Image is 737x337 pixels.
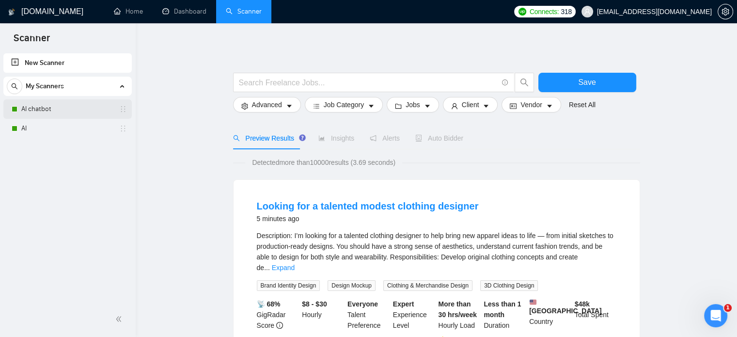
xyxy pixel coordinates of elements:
input: Search Freelance Jobs... [239,77,498,89]
div: Hourly Load [437,299,482,331]
a: New Scanner [11,53,124,73]
span: 1 [724,304,732,312]
span: robot [415,135,422,142]
span: notification [370,135,376,142]
b: More than 30 hrs/week [439,300,477,319]
span: Preview Results [233,134,303,142]
span: caret-down [424,102,431,110]
div: Hourly [300,299,345,331]
span: idcard [510,102,517,110]
div: Duration [482,299,527,331]
span: search [515,78,533,87]
span: double-left [115,314,125,324]
b: Everyone [347,300,378,308]
span: caret-down [483,102,489,110]
span: Job Category [324,99,364,110]
div: GigRadar Score [255,299,300,331]
span: Detected more than 10000 results (3.69 seconds) [245,157,402,168]
div: Talent Preference [345,299,391,331]
button: settingAdvancedcaret-down [233,97,301,112]
iframe: Intercom live chat [704,304,727,327]
span: My Scanners [26,77,64,96]
span: Scanner [6,31,58,51]
button: search [515,73,534,92]
span: Brand Identity Design [257,280,320,291]
a: Expand [272,264,295,272]
button: Save [538,73,636,92]
span: info-circle [276,322,283,329]
span: caret-down [546,102,553,110]
button: userClientcaret-down [443,97,498,112]
button: idcardVendorcaret-down [502,97,561,112]
span: holder [119,125,127,132]
span: ... [264,264,270,272]
span: Advanced [252,99,282,110]
button: setting [718,4,733,19]
img: upwork-logo.png [518,8,526,16]
span: Description: I’m looking for a talented clothing designer to help bring new apparel ideas to life... [257,232,613,272]
span: search [7,83,22,90]
span: holder [119,105,127,113]
div: 5 minutes ago [257,213,479,225]
button: barsJob Categorycaret-down [305,97,383,112]
span: folder [395,102,402,110]
img: logo [8,4,15,20]
div: Total Spent [573,299,618,331]
b: Expert [393,300,414,308]
div: Description: I’m looking for a talented clothing designer to help bring new apparel ideas to life... [257,230,616,273]
span: Save [578,76,596,88]
div: Country [527,299,573,331]
button: folderJobscaret-down [387,97,439,112]
span: Alerts [370,134,400,142]
span: bars [313,102,320,110]
span: 318 [561,6,571,17]
a: AI chatbot [21,99,113,119]
span: area-chart [318,135,325,142]
span: Vendor [520,99,542,110]
a: Reset All [569,99,596,110]
img: 🇺🇸 [530,299,536,305]
span: info-circle [502,80,508,86]
span: Insights [318,134,354,142]
a: setting [718,8,733,16]
b: [GEOGRAPHIC_DATA] [529,299,602,315]
a: dashboardDashboard [162,7,206,16]
span: Auto Bidder [415,134,463,142]
div: Tooltip anchor [298,133,307,142]
span: setting [241,102,248,110]
span: Jobs [406,99,420,110]
span: Clothing & Merchandise Design [383,280,472,291]
a: searchScanner [226,7,262,16]
span: user [584,8,591,15]
a: Looking for a talented modest clothing designer [257,201,479,211]
span: caret-down [286,102,293,110]
span: search [233,135,240,142]
span: Client [462,99,479,110]
li: My Scanners [3,77,132,138]
a: AI [21,119,113,138]
span: 3D Clothing Design [480,280,538,291]
b: Less than 1 month [484,300,521,319]
b: $8 - $30 [302,300,327,308]
span: user [451,102,458,110]
b: $ 48k [575,300,590,308]
a: homeHome [114,7,143,16]
button: search [7,79,22,94]
span: Connects: [530,6,559,17]
li: New Scanner [3,53,132,73]
b: 📡 68% [257,300,281,308]
span: caret-down [368,102,375,110]
div: Experience Level [391,299,437,331]
span: Design Mockup [328,280,376,291]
